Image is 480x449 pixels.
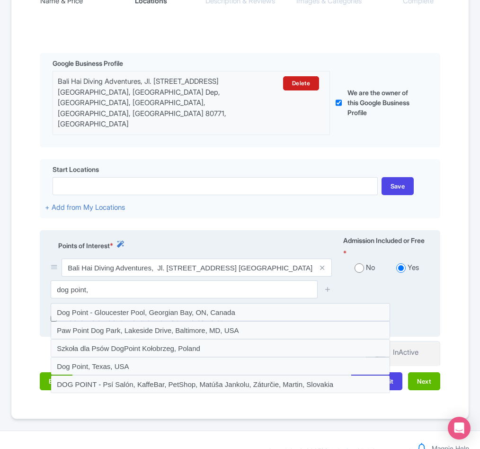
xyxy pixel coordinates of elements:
label: We are the owner of this Google Business Profile [347,88,418,117]
div: Save [382,177,414,195]
span: Points of Interest [58,241,110,251]
div: Bali Hai Diving Adventures, Jl. [STREET_ADDRESS] [GEOGRAPHIC_DATA], [GEOGRAPHIC_DATA] Dep, [GEOGR... [58,76,258,130]
span: Google Business Profile [53,58,123,68]
label: Yes [408,262,419,273]
div: Open Intercom Messenger [448,417,471,440]
a: + Add from My Locations [45,203,125,212]
button: Back [40,372,72,390]
button: Next [408,372,440,390]
label: No [366,262,375,273]
div: InActive [393,347,418,358]
span: Admission Included or Free [343,235,425,245]
span: Start Locations [53,164,99,174]
a: Delete [283,76,319,90]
